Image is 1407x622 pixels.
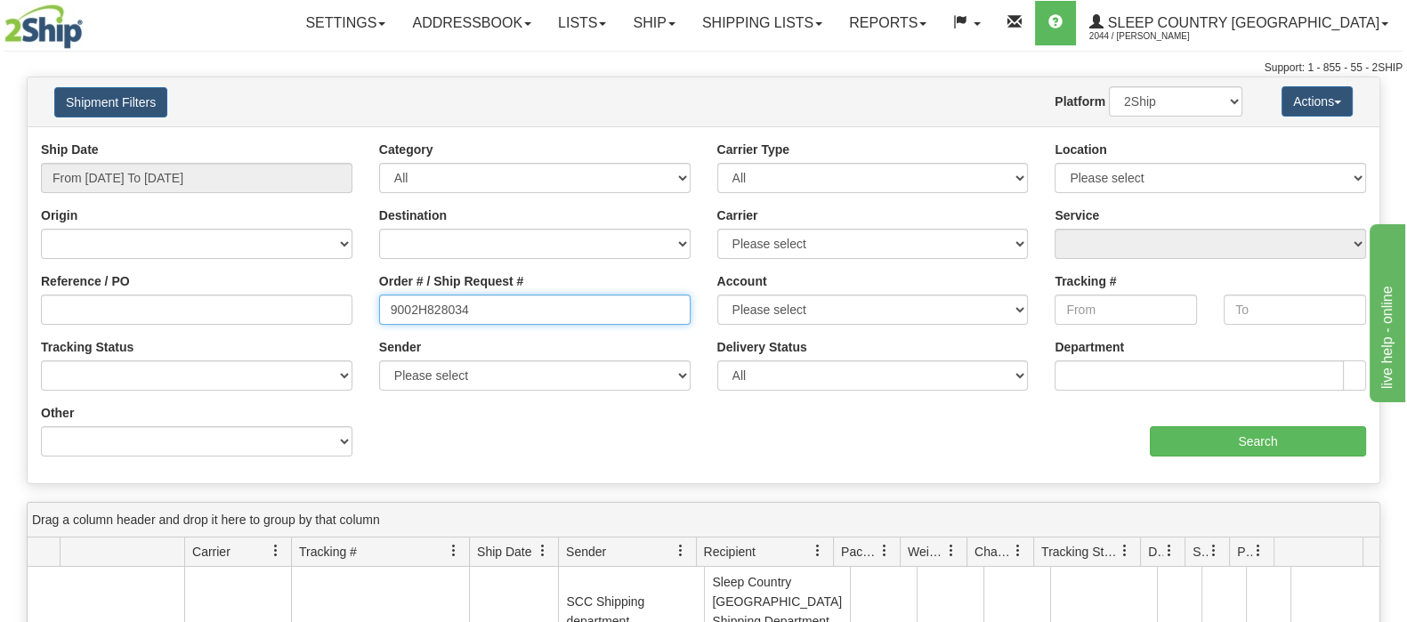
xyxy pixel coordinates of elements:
[41,404,74,422] label: Other
[41,141,99,158] label: Ship Date
[1089,28,1223,45] span: 2044 / [PERSON_NAME]
[717,206,758,224] label: Carrier
[974,543,1012,561] span: Charge
[936,536,966,566] a: Weight filter column settings
[1154,536,1185,566] a: Delivery Status filter column settings
[1076,1,1402,45] a: Sleep Country [GEOGRAPHIC_DATA] 2044 / [PERSON_NAME]
[1193,543,1208,561] span: Shipment Issues
[41,206,77,224] label: Origin
[192,543,230,561] span: Carrier
[379,338,421,356] label: Sender
[41,272,130,290] label: Reference / PO
[477,543,531,561] span: Ship Date
[1055,141,1106,158] label: Location
[13,11,165,32] div: live help - online
[869,536,900,566] a: Packages filter column settings
[1041,543,1119,561] span: Tracking Status
[836,1,940,45] a: Reports
[261,536,291,566] a: Carrier filter column settings
[803,536,833,566] a: Recipient filter column settings
[1104,15,1379,30] span: Sleep Country [GEOGRAPHIC_DATA]
[1282,86,1353,117] button: Actions
[28,503,1379,537] div: grid grouping header
[1055,338,1124,356] label: Department
[666,536,696,566] a: Sender filter column settings
[717,272,767,290] label: Account
[545,1,619,45] a: Lists
[379,206,447,224] label: Destination
[1055,295,1197,325] input: From
[1055,272,1116,290] label: Tracking #
[908,543,945,561] span: Weight
[1237,543,1252,561] span: Pickup Status
[1055,206,1099,224] label: Service
[1199,536,1229,566] a: Shipment Issues filter column settings
[704,543,756,561] span: Recipient
[4,4,83,49] img: logo2044.jpg
[41,338,133,356] label: Tracking Status
[717,338,807,356] label: Delivery Status
[689,1,836,45] a: Shipping lists
[717,141,789,158] label: Carrier Type
[1055,93,1105,110] label: Platform
[1148,543,1163,561] span: Delivery Status
[4,61,1403,76] div: Support: 1 - 855 - 55 - 2SHIP
[399,1,545,45] a: Addressbook
[841,543,878,561] span: Packages
[299,543,357,561] span: Tracking #
[1224,295,1366,325] input: To
[566,543,606,561] span: Sender
[54,87,167,117] button: Shipment Filters
[1110,536,1140,566] a: Tracking Status filter column settings
[292,1,399,45] a: Settings
[379,272,524,290] label: Order # / Ship Request #
[379,141,433,158] label: Category
[1366,220,1405,401] iframe: chat widget
[1150,426,1366,456] input: Search
[439,536,469,566] a: Tracking # filter column settings
[1003,536,1033,566] a: Charge filter column settings
[528,536,558,566] a: Ship Date filter column settings
[619,1,688,45] a: Ship
[1243,536,1274,566] a: Pickup Status filter column settings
